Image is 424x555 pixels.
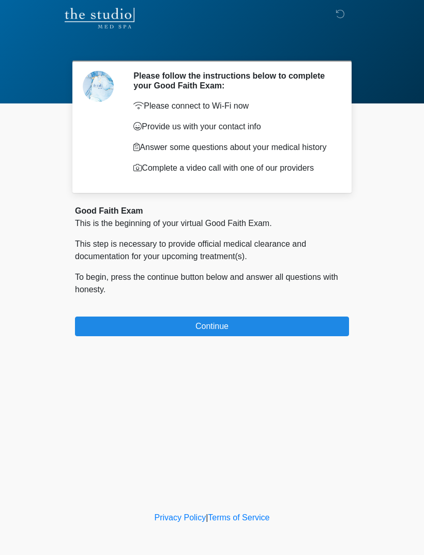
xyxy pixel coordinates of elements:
img: The Studio Med Spa Logo [65,8,134,28]
p: To begin, press the continue button below and answer all questions with honesty. [75,271,349,296]
p: Provide us with your contact info [133,121,334,133]
p: Complete a video call with one of our providers [133,162,334,174]
p: Answer some questions about your medical history [133,141,334,154]
p: This is the beginning of your virtual Good Faith Exam. [75,217,349,230]
a: | [206,513,208,522]
p: This step is necessary to provide official medical clearance and documentation for your upcoming ... [75,238,349,263]
div: Good Faith Exam [75,205,349,217]
a: Terms of Service [208,513,269,522]
h1: ‎ ‎ [67,37,357,56]
p: Please connect to Wi-Fi now [133,100,334,112]
button: Continue [75,317,349,336]
h2: Please follow the instructions below to complete your Good Faith Exam: [133,71,334,91]
a: Privacy Policy [155,513,206,522]
img: Agent Avatar [83,71,114,102]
